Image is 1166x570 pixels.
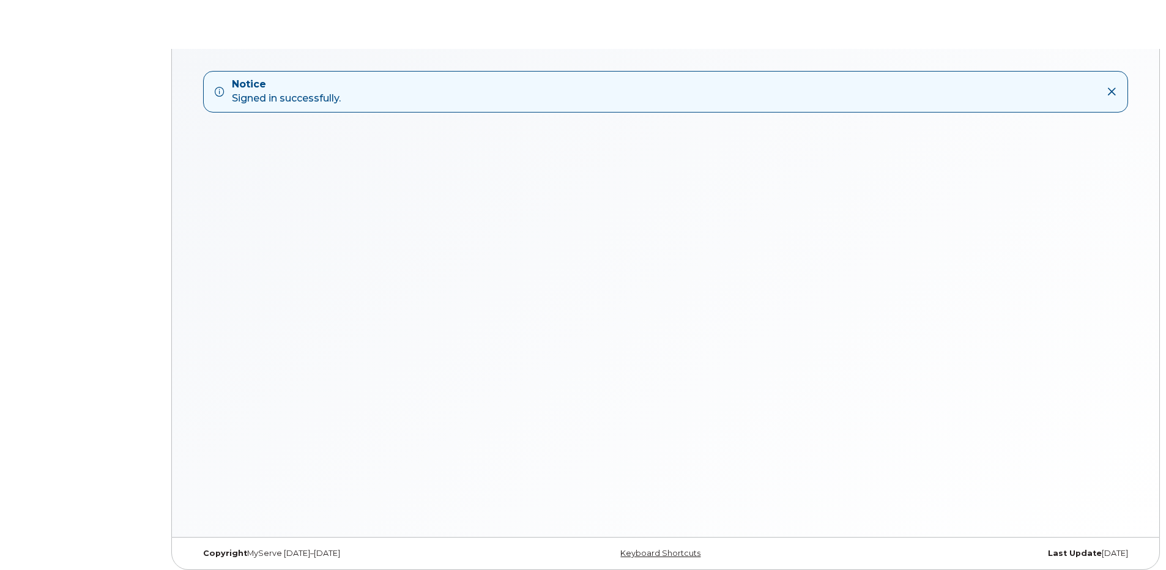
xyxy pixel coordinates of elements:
div: Signed in successfully. [232,78,341,106]
strong: Last Update [1048,549,1102,558]
div: [DATE] [823,549,1137,558]
strong: Notice [232,78,341,92]
div: MyServe [DATE]–[DATE] [194,549,508,558]
a: Keyboard Shortcuts [620,549,700,558]
strong: Copyright [203,549,247,558]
